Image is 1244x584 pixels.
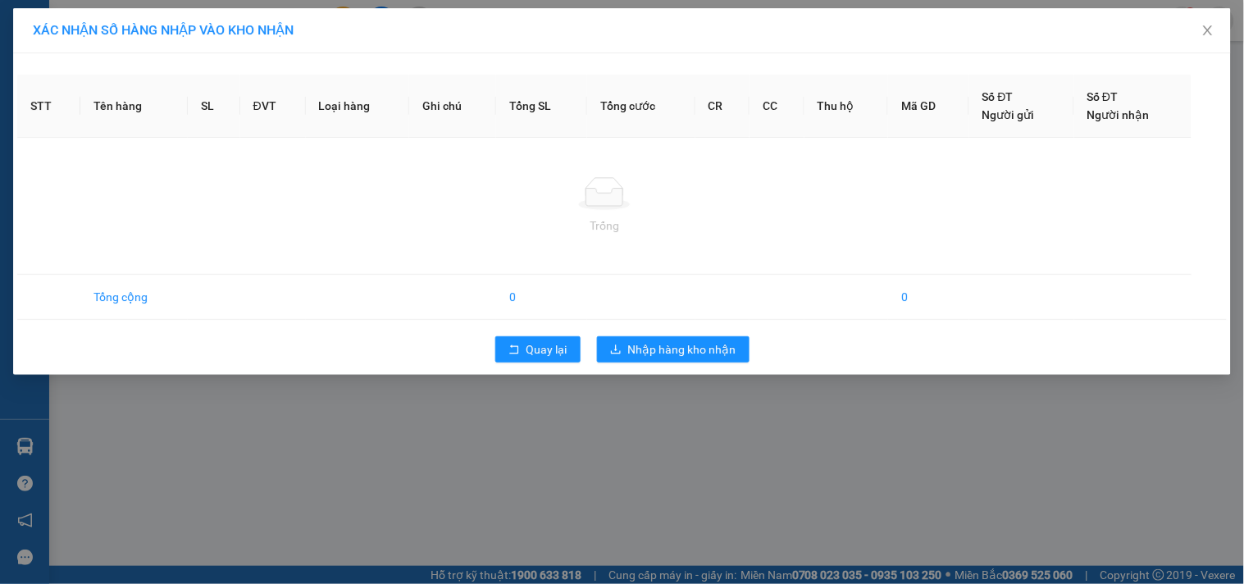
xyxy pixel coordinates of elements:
[199,19,640,64] b: Công ty TNHH Trọng Hiếu Phú Thọ - Nam Cường Limousine
[888,275,968,320] td: 0
[888,75,968,138] th: Mã GD
[153,69,686,89] li: Số nhà [STREET_ADDRESS][PERSON_NAME]
[526,340,567,358] span: Quay lại
[1201,24,1214,37] span: close
[496,75,586,138] th: Tổng SL
[982,90,1014,103] span: Số ĐT
[306,75,409,138] th: Loại hàng
[80,75,187,138] th: Tên hàng
[750,75,804,138] th: CC
[1185,8,1231,54] button: Close
[409,75,496,138] th: Ghi chú
[587,75,695,138] th: Tổng cước
[188,75,240,138] th: SL
[695,75,750,138] th: CR
[610,344,622,357] span: download
[982,108,1035,121] span: Người gửi
[495,336,581,363] button: rollbackQuay lại
[80,275,187,320] td: Tổng cộng
[597,336,750,363] button: downloadNhập hàng kho nhận
[508,344,520,357] span: rollback
[33,22,294,38] span: XÁC NHẬN SỐ HÀNG NHẬP VÀO KHO NHẬN
[496,275,586,320] td: 0
[1087,90,1119,103] span: Số ĐT
[17,75,80,138] th: STT
[240,75,306,138] th: ĐVT
[153,89,686,110] li: Hotline: 1900400028
[804,75,888,138] th: Thu hộ
[628,340,736,358] span: Nhập hàng kho nhận
[30,217,1178,235] div: Trống
[1087,108,1150,121] span: Người nhận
